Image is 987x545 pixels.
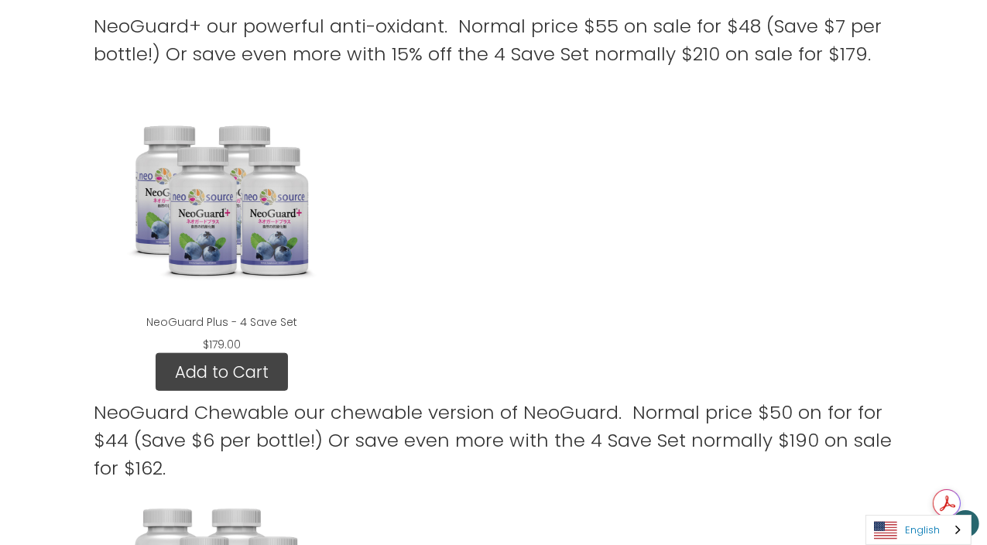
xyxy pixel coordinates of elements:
a: Add to Cart [156,353,288,392]
div: NeoGuard Plus - 4 Save Set [94,96,349,353]
p: NeoGuard Chewable our chewable version of NeoGuard. Normal price $50 on for for $44 (Save $6 per ... [94,399,893,482]
p: NeoGuard+ our powerful anti-oxidant. Normal price $55 on sale for $48 (Save $7 per bottle!) Or sa... [94,12,893,68]
div: $179.00 [194,337,250,353]
a: NeoGuard Plus - 4 Save Set [146,314,297,330]
a: English [866,516,971,544]
div: Language [865,515,972,545]
aside: Language selected: English [865,515,972,545]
